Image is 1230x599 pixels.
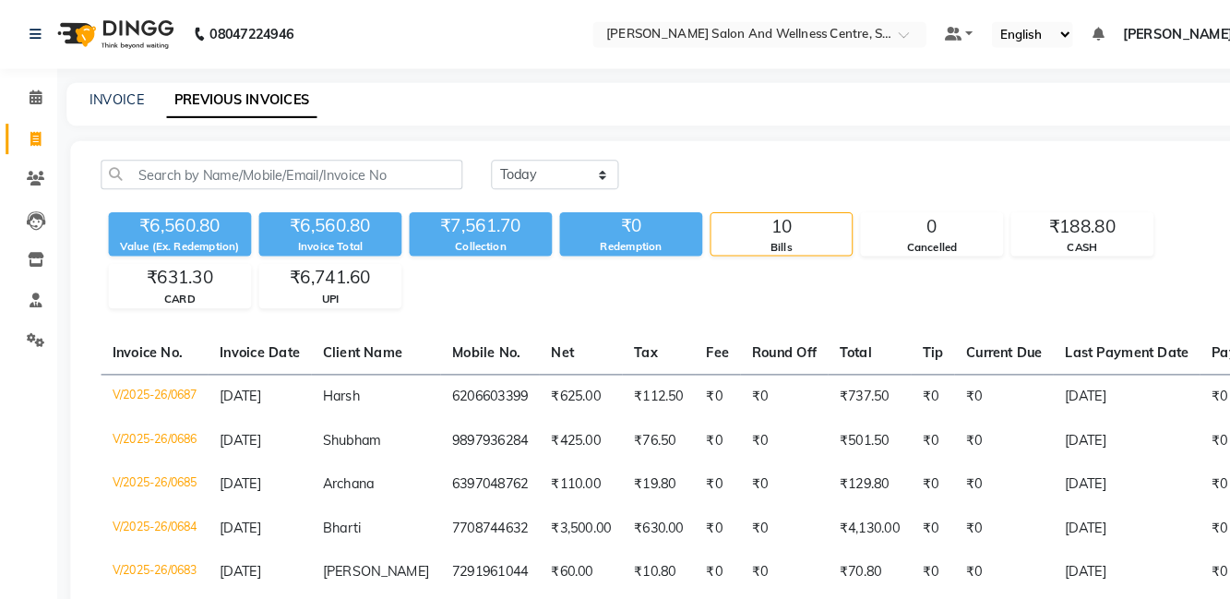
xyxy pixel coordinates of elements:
td: V/2025-26/0686 [98,406,202,449]
td: ₹501.50 [803,406,883,449]
td: 7291961044 [427,533,523,576]
span: Total [814,333,845,350]
td: ₹0 [883,533,925,576]
img: logo [47,7,173,59]
div: Collection [397,232,535,247]
td: [DATE] [1021,363,1164,406]
td: ₹0 [925,406,1021,449]
div: ₹0 [543,206,681,232]
td: ₹76.50 [603,406,674,449]
span: Net [534,333,556,350]
span: Invoice Date [213,333,291,350]
td: ₹630.00 [603,491,674,533]
div: Bills [689,233,826,248]
td: ₹0 [674,449,718,491]
div: 0 [835,207,972,233]
td: [DATE] [1021,406,1164,449]
td: [DATE] [1021,533,1164,576]
div: ₹631.30 [106,257,243,282]
div: ₹6,741.60 [252,257,388,282]
td: 6397048762 [427,449,523,491]
td: ₹10.80 [603,533,674,576]
td: ₹60.00 [523,533,603,576]
span: Current Due [937,333,1010,350]
span: Client Name [313,333,390,350]
td: V/2025-26/0685 [98,449,202,491]
td: ₹0 [883,449,925,491]
span: [PERSON_NAME] [1088,24,1195,43]
td: ₹0 [674,491,718,533]
div: ₹6,560.80 [251,206,389,232]
td: ₹0 [674,406,718,449]
span: Shubham [313,418,369,435]
td: [DATE] [1021,449,1164,491]
span: Bharti [313,503,350,520]
span: Archana [313,461,363,477]
td: ₹0 [674,363,718,406]
div: CASH [981,233,1117,248]
span: Round Off [729,333,792,350]
td: 7708744632 [427,491,523,533]
td: ₹0 [925,363,1021,406]
td: 9897936284 [427,406,523,449]
span: [DATE] [213,545,253,562]
span: Last Payment Date [1033,333,1152,350]
td: 6206603399 [427,363,523,406]
a: INVOICE [87,89,139,105]
div: ₹7,561.70 [397,206,535,232]
td: ₹0 [883,406,925,449]
td: ₹0 [925,533,1021,576]
td: ₹0 [718,406,803,449]
span: [DATE] [213,376,253,392]
b: 08047224946 [203,7,284,59]
td: ₹70.80 [803,533,883,576]
div: UPI [252,282,388,298]
span: Tax [615,333,638,350]
td: ₹129.80 [803,449,883,491]
span: Harsh [313,376,349,392]
span: Invoice No. [109,333,177,350]
div: Value (Ex. Redemption) [105,232,244,247]
span: Mobile No. [438,333,505,350]
div: Invoice Total [251,232,389,247]
div: Redemption [543,232,681,247]
td: ₹0 [718,533,803,576]
td: ₹425.00 [523,406,603,449]
td: ₹0 [883,363,925,406]
td: ₹0 [718,363,803,406]
div: ₹188.80 [981,207,1117,233]
span: [DATE] [213,418,253,435]
td: ₹737.50 [803,363,883,406]
span: [PERSON_NAME] [313,545,416,562]
td: ₹4,130.00 [803,491,883,533]
td: ₹0 [718,449,803,491]
td: [DATE] [1021,491,1164,533]
td: ₹112.50 [603,363,674,406]
td: ₹625.00 [523,363,603,406]
div: Cancelled [835,233,972,248]
td: ₹0 [883,491,925,533]
td: ₹0 [674,533,718,576]
div: ₹6,560.80 [105,206,244,232]
td: V/2025-26/0687 [98,363,202,406]
td: V/2025-26/0684 [98,491,202,533]
td: ₹0 [925,449,1021,491]
span: Tip [894,333,914,350]
input: Search by Name/Mobile/Email/Invoice No [98,155,448,184]
td: ₹110.00 [523,449,603,491]
td: ₹0 [718,491,803,533]
span: [DATE] [213,503,253,520]
a: PREVIOUS INVOICES [161,81,307,114]
span: Fee [685,333,707,350]
span: [DATE] [213,461,253,477]
td: V/2025-26/0683 [98,533,202,576]
div: 10 [689,207,826,233]
td: ₹0 [925,491,1021,533]
td: ₹19.80 [603,449,674,491]
div: CARD [106,282,243,298]
td: ₹3,500.00 [523,491,603,533]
